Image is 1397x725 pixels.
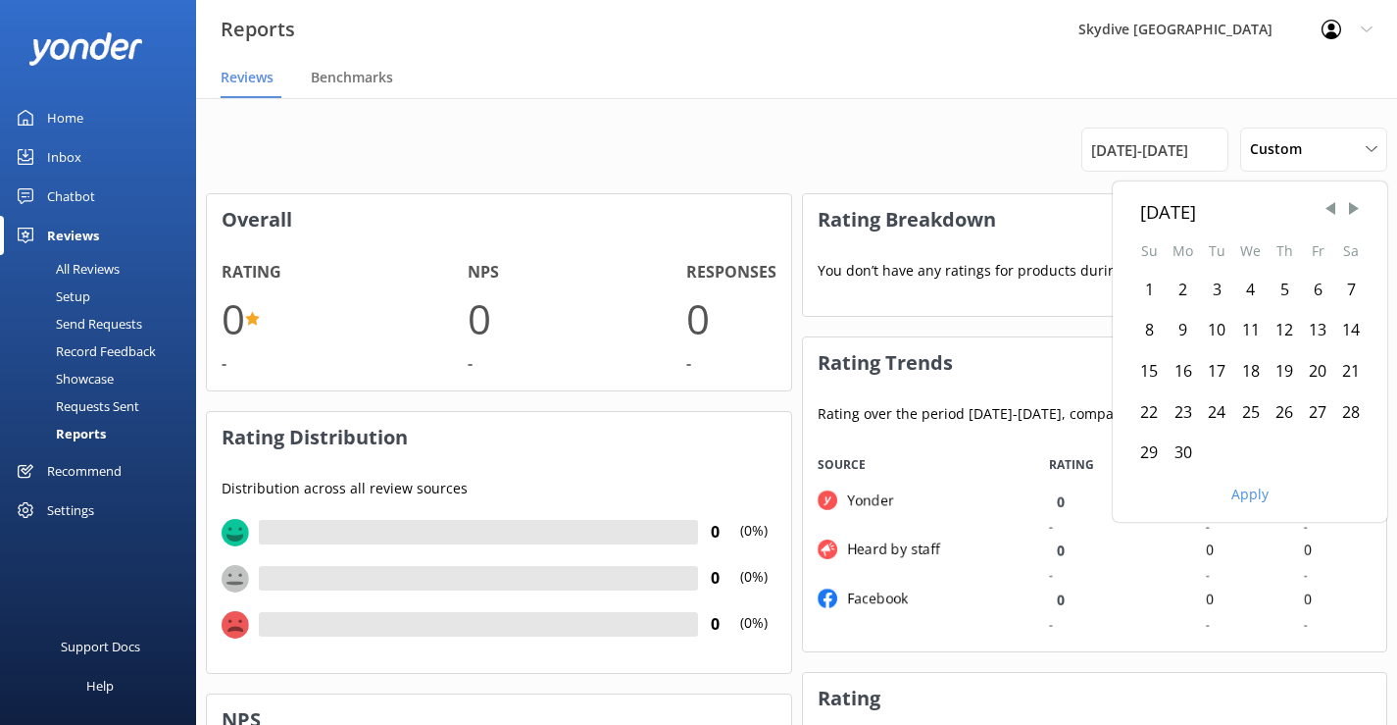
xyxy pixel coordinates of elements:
div: Sat Jun 28 2025 [1334,392,1368,434]
div: Reviews [47,216,99,255]
span: 0 [1057,492,1065,511]
p: Distribution across all review sources [222,478,776,499]
span: [DATE] - [DATE] [1091,138,1188,162]
p: (0%) [732,520,776,566]
div: Tue Jun 03 2025 [1200,270,1233,311]
div: Fri Jun 27 2025 [1301,392,1334,434]
div: Wed Jun 18 2025 [1233,351,1268,392]
div: Showcase [12,365,114,392]
div: Mon Jun 16 2025 [1166,351,1200,392]
div: Tue Jun 10 2025 [1200,310,1233,351]
a: All Reviews [12,255,196,283]
div: - [222,351,226,377]
div: Home [47,98,83,137]
div: Help [86,666,114,705]
div: 0 [1191,588,1289,612]
div: Fri Jun 13 2025 [1301,310,1334,351]
div: Reports [12,420,106,447]
h1: 0 [222,285,245,351]
div: All Reviews [12,255,120,283]
h3: Rating Trends [803,337,1387,388]
h4: 0 [698,520,732,545]
div: Support Docs [61,627,140,666]
div: Sun Jun 22 2025 [1132,392,1166,434]
div: Wed Jun 11 2025 [1233,310,1268,351]
div: grid [803,490,1387,637]
div: Fri Jun 06 2025 [1301,270,1334,311]
div: Wed Jun 25 2025 [1233,392,1268,434]
div: - [1206,566,1210,584]
div: Inbox [47,137,81,177]
a: Reports [12,420,196,447]
h4: Responses [686,260,776,285]
div: Chatbot [47,177,95,216]
div: Record Feedback [12,337,156,365]
h3: Rating [803,673,1387,724]
p: (0%) [732,566,776,612]
h1: 0 [686,285,710,351]
abbr: Sunday [1141,241,1158,260]
div: Heard by staff [837,539,939,560]
div: Mon Jun 30 2025 [1166,433,1200,474]
h4: Rating [222,260,281,285]
img: yonder-white-logo.png [29,32,142,65]
button: Apply [1231,488,1269,501]
a: Showcase [12,365,196,392]
div: - [1304,517,1308,535]
div: Sun Jun 01 2025 [1132,270,1166,311]
span: RATING [1049,455,1094,474]
div: Thu Jun 05 2025 [1268,270,1301,311]
div: Sun Jun 08 2025 [1132,310,1166,351]
div: Sat Jun 14 2025 [1334,310,1368,351]
div: Setup [12,283,90,310]
span: Previous Month [1321,199,1340,219]
h3: Reports [221,14,295,45]
div: Send Requests [12,310,142,337]
div: Thu Jun 26 2025 [1268,392,1301,434]
h4: 0 [698,612,732,638]
div: [DATE] [1140,197,1360,226]
span: Benchmarks [311,68,393,87]
div: Mon Jun 02 2025 [1166,270,1200,311]
div: Mon Jun 23 2025 [1166,392,1200,434]
span: Source [818,455,866,474]
div: Recommend [47,451,122,491]
div: - [1304,615,1308,633]
abbr: Monday [1172,241,1193,260]
h4: NPS [468,260,499,285]
h3: Overall [207,194,791,245]
div: Thu Jun 12 2025 [1268,310,1301,351]
abbr: Thursday [1276,241,1293,260]
div: 0 [1289,588,1387,612]
abbr: Saturday [1343,241,1359,260]
p: You don’t have any ratings for products during this time period. [803,245,1387,296]
h3: Rating Breakdown [803,194,1387,245]
div: Sat Jun 07 2025 [1334,270,1368,311]
div: Tue Jun 24 2025 [1200,392,1233,434]
p: Rating over the period [DATE] - [DATE] , compared to previous period [818,403,1372,425]
div: Wed Jun 04 2025 [1233,270,1268,311]
div: 0 [1191,539,1289,563]
h4: 0 [698,566,732,592]
div: Fri Jun 20 2025 [1301,351,1334,392]
div: - [1049,517,1053,535]
a: Requests Sent [12,392,196,420]
div: Sun Jun 15 2025 [1132,351,1166,392]
div: Sat Jun 21 2025 [1334,351,1368,392]
abbr: Friday [1312,241,1324,260]
span: 0 [1057,542,1065,560]
div: - [468,351,473,377]
a: Setup [12,283,196,310]
div: Settings [47,491,94,530]
abbr: Wednesday [1240,241,1261,260]
span: Custom [1250,138,1314,160]
a: Record Feedback [12,337,196,365]
div: - [1049,615,1053,633]
abbr: Tuesday [1209,241,1225,260]
div: 0 [1289,539,1387,563]
span: 0 [1057,591,1065,609]
span: Reviews [221,68,274,87]
p: (0%) [732,612,776,658]
h3: Rating Distribution [207,412,791,463]
div: - [1206,517,1210,535]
